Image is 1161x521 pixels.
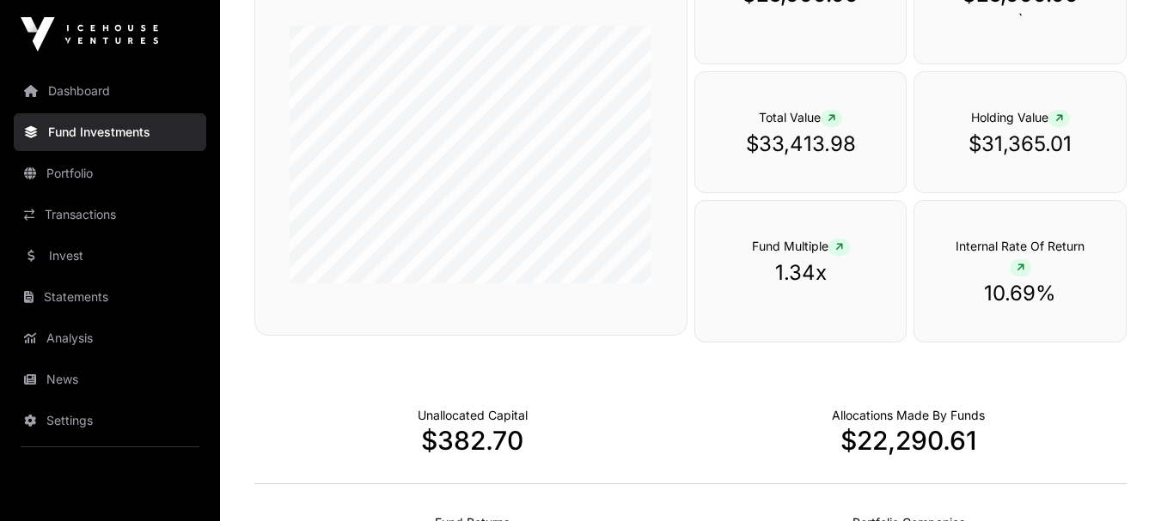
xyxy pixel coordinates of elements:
[759,110,842,124] span: Total Value
[254,425,691,456] p: $382.70
[956,239,1085,274] span: Internal Rate Of Return
[1075,439,1161,521] iframe: Chat Widget
[971,110,1070,124] span: Holding Value
[752,239,850,253] span: Fund Multiple
[730,130,872,158] p: $33,413.98
[14,113,206,151] a: Fund Investments
[691,425,1127,456] p: $22,290.61
[14,154,206,192] a: Portfolio
[949,280,1091,307] p: 10.69%
[21,17,158,51] img: Icehouse Ventures Logo
[14,237,206,275] a: Invest
[14,360,206,398] a: News
[832,407,985,424] p: Capital Deployed Into Companies
[949,130,1091,158] p: $31,365.01
[730,259,872,287] p: 1.34x
[14,72,206,110] a: Dashboard
[14,196,206,233] a: Transactions
[14,319,206,357] a: Analysis
[14,402,206,439] a: Settings
[14,278,206,316] a: Statements
[418,407,528,424] p: Cash not yet allocated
